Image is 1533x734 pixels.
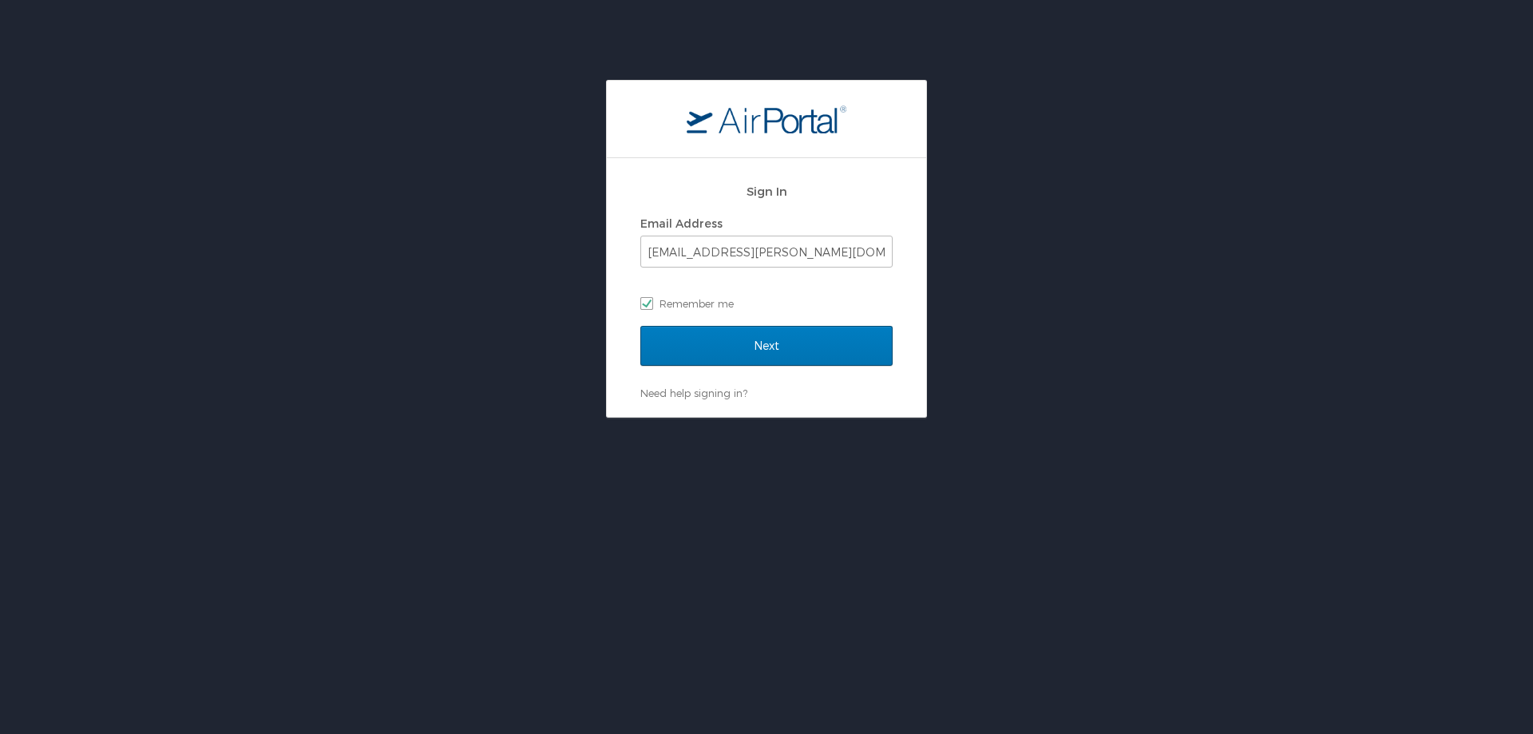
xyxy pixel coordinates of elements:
label: Email Address [640,216,723,230]
a: Need help signing in? [640,387,747,399]
label: Remember me [640,292,893,315]
input: Next [640,326,893,366]
img: logo [687,105,846,133]
h2: Sign In [640,182,893,200]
